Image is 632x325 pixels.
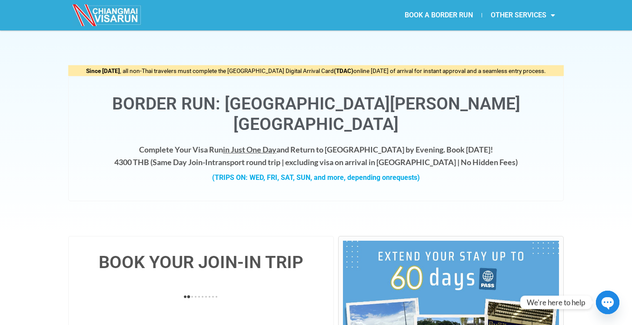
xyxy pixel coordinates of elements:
[77,143,555,169] h4: Complete Your Visa Run and Return to [GEOGRAPHIC_DATA] by Evening. Book [DATE]! 4300 THB ( transp...
[223,145,276,154] span: in Just One Day
[390,173,420,182] span: requests)
[482,5,564,25] a: OTHER SERVICES
[77,254,325,271] h4: BOOK YOUR JOIN-IN TRIP
[334,67,353,74] strong: (TDAC)
[153,157,212,167] strong: Same Day Join-In
[77,94,555,135] h1: Border Run: [GEOGRAPHIC_DATA][PERSON_NAME][GEOGRAPHIC_DATA]
[316,5,564,25] nav: Menu
[86,67,120,74] strong: Since [DATE]
[212,173,420,182] strong: (TRIPS ON: WED, FRI, SAT, SUN, and more, depending on
[86,67,546,74] span: , all non-Thai travelers must complete the [GEOGRAPHIC_DATA] Digital Arrival Card online [DATE] o...
[396,5,482,25] a: BOOK A BORDER RUN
